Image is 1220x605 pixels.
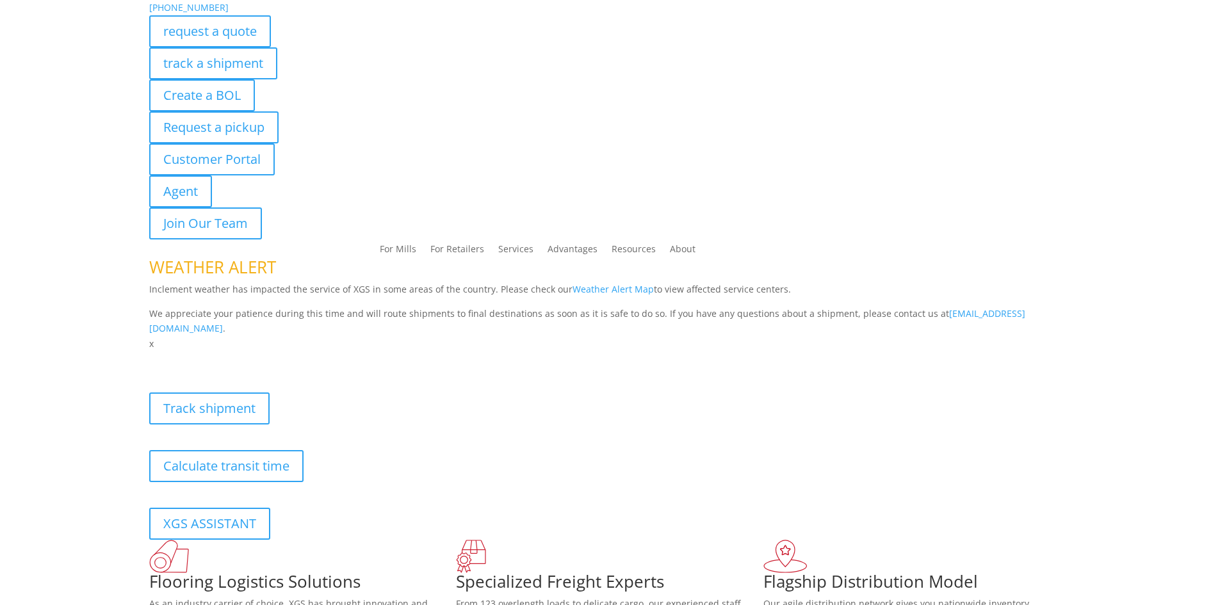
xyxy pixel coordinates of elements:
a: Request a pickup [149,111,279,143]
a: Create a BOL [149,79,255,111]
h1: Specialized Freight Experts [456,573,763,596]
a: Resources [612,245,656,259]
p: We appreciate your patience during this time and will route shipments to final destinations as so... [149,306,1071,337]
p: Inclement weather has impacted the service of XGS in some areas of the country. Please check our ... [149,282,1071,306]
a: For Retailers [430,245,484,259]
a: request a quote [149,15,271,47]
a: Advantages [548,245,598,259]
a: Customer Portal [149,143,275,175]
a: Weather Alert Map [573,283,654,295]
a: Agent [149,175,212,207]
p: x [149,336,1071,351]
h1: Flagship Distribution Model [763,573,1071,596]
span: WEATHER ALERT [149,255,276,278]
img: xgs-icon-total-supply-chain-intelligence-red [149,540,189,573]
a: Services [498,245,533,259]
b: Visibility, transparency, and control for your entire supply chain. [149,353,435,366]
img: xgs-icon-flagship-distribution-model-red [763,540,808,573]
a: track a shipment [149,47,277,79]
img: xgs-icon-focused-on-flooring-red [456,540,486,573]
a: XGS ASSISTANT [149,508,270,540]
a: For Mills [380,245,416,259]
a: [PHONE_NUMBER] [149,1,229,13]
a: Calculate transit time [149,450,304,482]
a: Join Our Team [149,207,262,239]
h1: Flooring Logistics Solutions [149,573,457,596]
a: Track shipment [149,392,270,424]
a: About [670,245,695,259]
